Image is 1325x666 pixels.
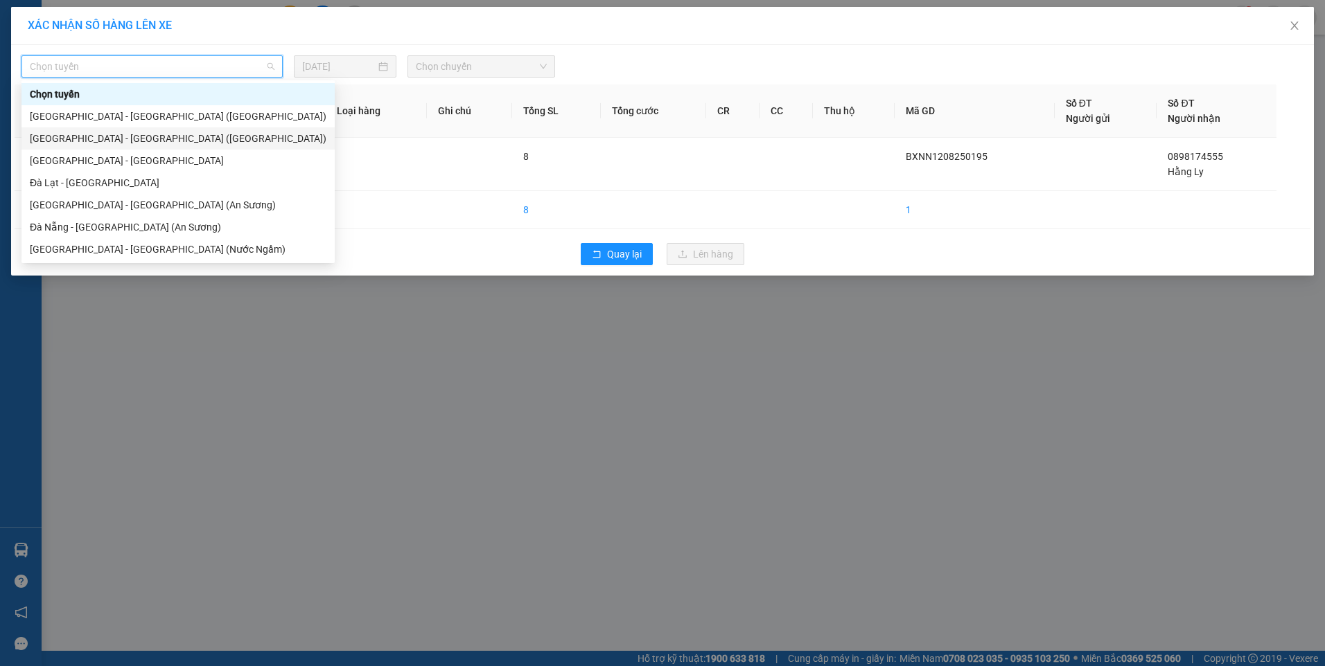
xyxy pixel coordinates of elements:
[30,242,326,257] div: [GEOGRAPHIC_DATA] - [GEOGRAPHIC_DATA] (Nước Ngầm)
[906,151,988,162] span: BXNN1208250195
[21,150,335,172] div: Đà Nẵng - Đà Lạt
[30,87,326,102] div: Chọn tuyến
[21,83,335,105] div: Chọn tuyến
[601,84,706,138] th: Tổng cước
[15,138,76,191] td: 1
[15,84,76,138] th: STT
[30,175,326,190] div: Đà Lạt - [GEOGRAPHIC_DATA]
[895,84,1055,138] th: Mã GD
[667,243,744,265] button: uploadLên hàng
[30,219,326,235] div: Đà Nẵng - [GEOGRAPHIC_DATA] (An Sương)
[21,127,335,150] div: Hà Nội - Đà Nẵng (Hàng)
[1066,98,1092,109] span: Số ĐT
[21,105,335,127] div: Đà Nẵng - Hà Nội (Hàng)
[1289,20,1300,31] span: close
[30,153,326,168] div: [GEOGRAPHIC_DATA] - [GEOGRAPHIC_DATA]
[21,216,335,238] div: Đà Nẵng - Sài Gòn (An Sương)
[607,246,642,262] span: Quay lại
[1168,98,1194,109] span: Số ĐT
[326,84,427,138] th: Loại hàng
[21,238,335,260] div: Đà Nẵng - Hà Nội (Nước Ngầm)
[592,249,602,260] span: rollback
[706,84,760,138] th: CR
[1275,7,1314,46] button: Close
[30,109,326,124] div: [GEOGRAPHIC_DATA] - [GEOGRAPHIC_DATA] ([GEOGRAPHIC_DATA])
[1066,113,1110,124] span: Người gửi
[512,191,601,229] td: 8
[21,194,335,216] div: Sài Gòn - Đà Nẵng (An Sương)
[1168,113,1220,124] span: Người nhận
[1168,151,1223,162] span: 0898174555
[523,151,529,162] span: 8
[416,56,547,77] span: Chọn chuyến
[302,59,376,74] input: 12/08/2025
[760,84,813,138] th: CC
[895,191,1055,229] td: 1
[512,84,601,138] th: Tổng SL
[813,84,895,138] th: Thu hộ
[581,243,653,265] button: rollbackQuay lại
[28,19,172,32] span: XÁC NHẬN SỐ HÀNG LÊN XE
[21,172,335,194] div: Đà Lạt - Đà Nẵng
[30,197,326,213] div: [GEOGRAPHIC_DATA] - [GEOGRAPHIC_DATA] (An Sương)
[1168,166,1204,177] span: Hằng Ly
[30,56,274,77] span: Chọn tuyến
[30,131,326,146] div: [GEOGRAPHIC_DATA] - [GEOGRAPHIC_DATA] ([GEOGRAPHIC_DATA])
[427,84,512,138] th: Ghi chú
